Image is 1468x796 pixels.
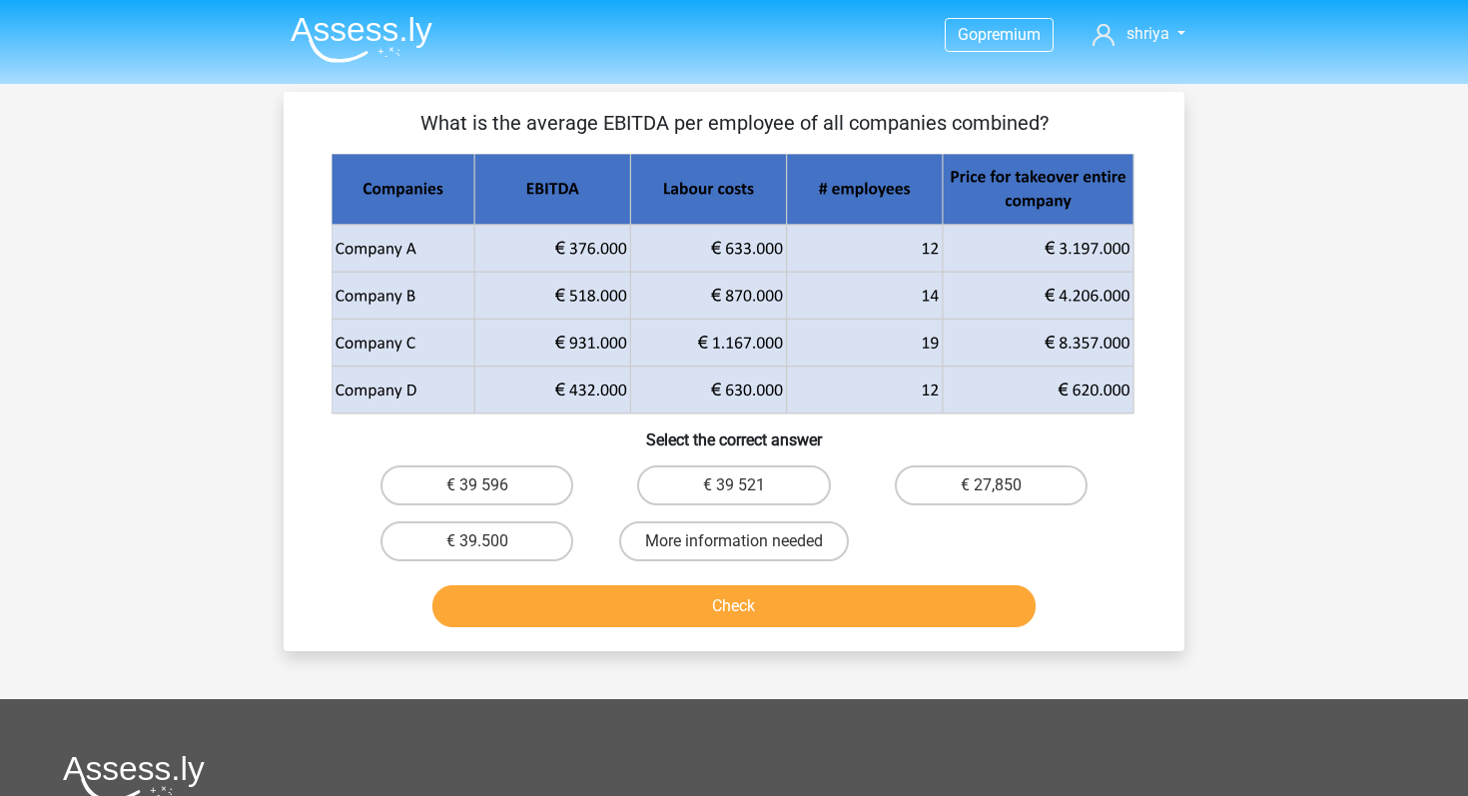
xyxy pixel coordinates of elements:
label: € 39.500 [380,521,573,561]
a: Gopremium [946,21,1053,48]
label: € 39 596 [380,465,573,505]
span: shriya [1126,24,1169,43]
label: € 39 521 [637,465,830,505]
span: premium [978,25,1041,44]
p: What is the average EBITDA per employee of all companies combined? [316,108,1152,138]
a: shriya [1085,22,1193,46]
img: Assessly [291,16,432,63]
span: Go [958,25,978,44]
button: Check [432,585,1037,627]
h6: Select the correct answer [316,414,1152,449]
label: More information needed [619,521,849,561]
label: € 27,850 [895,465,1088,505]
